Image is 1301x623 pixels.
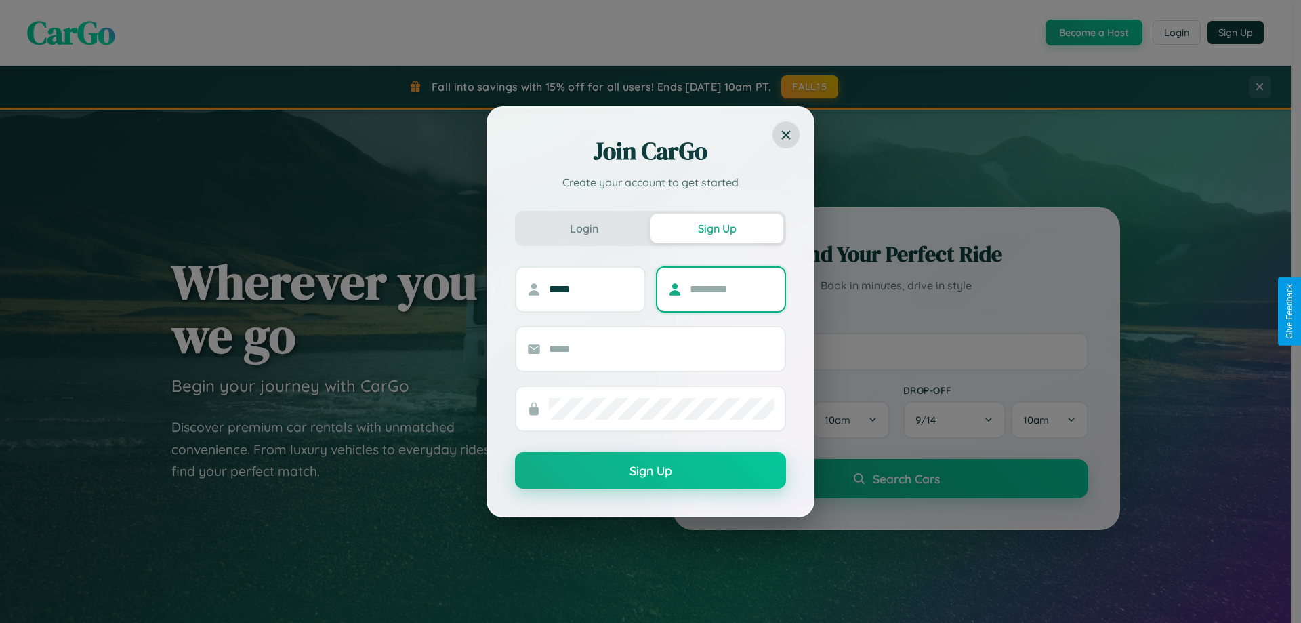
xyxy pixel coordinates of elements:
[515,452,786,489] button: Sign Up
[650,214,783,243] button: Sign Up
[515,135,786,167] h2: Join CarGo
[515,174,786,190] p: Create your account to get started
[1285,284,1294,339] div: Give Feedback
[518,214,650,243] button: Login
